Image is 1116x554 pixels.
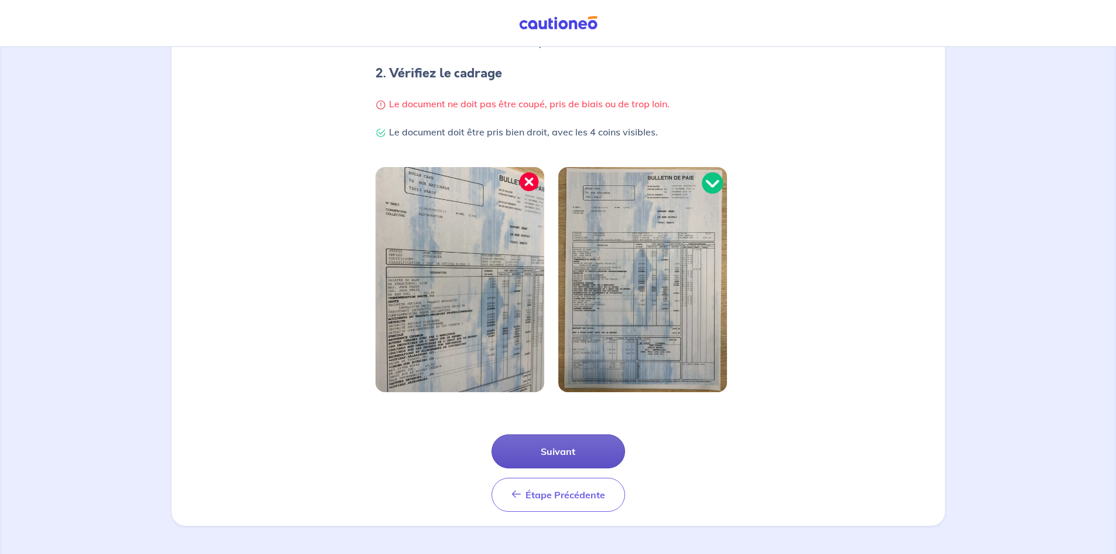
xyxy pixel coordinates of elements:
h4: 2. Vérifiez le cadrage [376,64,741,83]
img: Image bien cadrée 2 [558,167,727,392]
button: Étape Précédente [492,478,625,512]
img: Warning [376,100,386,110]
img: Image bien cadrée 1 [376,167,544,392]
button: Suivant [492,434,625,468]
img: Check [376,128,386,138]
p: Le document ne doit pas être coupé, pris de biais ou de trop loin. [376,97,741,111]
img: Cautioneo [514,16,602,30]
p: Le document doit être pris bien droit, avec les 4 coins visibles. [376,125,741,139]
span: Étape Précédente [525,489,605,501]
